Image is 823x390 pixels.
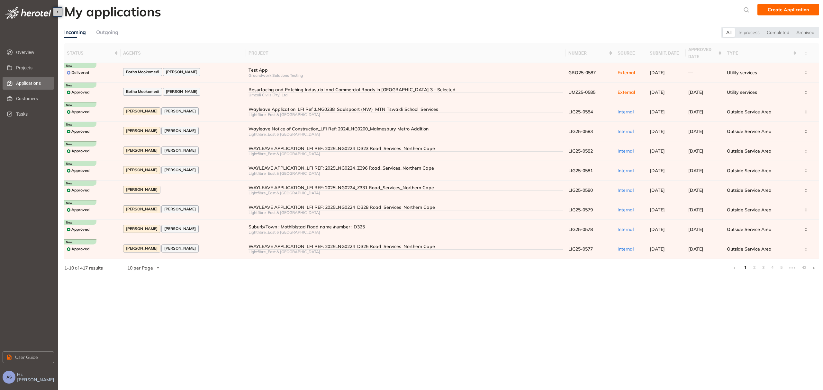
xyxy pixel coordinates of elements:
[688,46,717,60] span: approved date
[164,246,196,251] span: [PERSON_NAME]
[618,129,634,134] span: Internal
[568,187,593,193] span: LIG25-0580
[727,168,772,173] span: Outside Service Area
[729,263,739,273] li: Previous Page
[727,89,757,95] span: Utility services
[768,6,809,13] span: Create Application
[166,70,197,74] span: [PERSON_NAME]
[249,67,563,73] div: Test App
[688,187,703,193] span: [DATE]
[727,207,772,213] span: Outside Service Area
[126,168,158,172] span: [PERSON_NAME]
[249,230,563,235] div: Lightfibre_East & [GEOGRAPHIC_DATA]
[727,70,757,75] span: Utility services
[15,354,38,361] span: User Guide
[568,109,593,115] span: LIG25-0584
[121,43,246,63] th: agents
[568,168,593,173] span: LIG25-0581
[64,265,74,271] strong: 1 - 10
[618,168,634,173] span: Internal
[618,148,634,154] span: Internal
[71,70,89,75] span: Delivered
[568,207,593,213] span: LIG25-0579
[164,168,196,172] span: [PERSON_NAME]
[16,77,49,90] span: Applications
[618,70,635,75] span: External
[688,89,703,95] span: [DATE]
[751,263,757,272] a: 2
[727,187,772,193] span: Outside Service Area
[618,109,634,115] span: Internal
[688,168,703,173] span: [DATE]
[71,168,89,173] span: Approved
[618,207,634,213] span: Internal
[809,263,819,273] li: Next Page
[71,90,89,94] span: Approved
[778,263,784,272] a: 5
[647,43,686,63] th: submit. date
[126,89,159,94] span: Botha Mookamedi
[723,28,735,37] div: All
[17,372,55,383] span: Hi, [PERSON_NAME]
[16,92,49,105] span: Customers
[71,227,89,232] span: Approved
[166,89,197,94] span: [PERSON_NAME]
[164,207,196,211] span: [PERSON_NAME]
[568,129,593,134] span: LIG25-0583
[16,108,49,120] span: Tasks
[769,263,775,272] a: 4
[249,87,563,93] div: Resurfacing and Patching Industrial and Commercial Roads in [GEOGRAPHIC_DATA] 3 - Selected
[16,61,49,74] span: Projects
[742,263,748,273] li: 1
[688,148,703,154] span: [DATE]
[249,152,563,156] div: Lightfibre_East & [GEOGRAPHIC_DATA]
[688,207,703,213] span: [DATE]
[688,70,693,75] span: —
[126,207,158,211] span: [PERSON_NAME]
[164,148,196,153] span: [PERSON_NAME]
[249,250,563,254] div: Lightfibre_East & [GEOGRAPHIC_DATA]
[688,129,703,134] span: [DATE]
[164,129,196,133] span: [PERSON_NAME]
[249,132,563,137] div: Lightfibre_East & [GEOGRAPHIC_DATA]
[650,226,665,232] span: [DATE]
[618,226,634,232] span: Internal
[727,226,772,232] span: Outside Service Area
[126,246,158,251] span: [PERSON_NAME]
[249,244,563,249] div: WAYLEAVE APPLICATION_LFI REF: 2025LNG0224_D325 Road_Services_Northern Cape
[71,188,89,192] span: Approved
[126,70,159,74] span: Botha Mookamedi
[164,226,196,231] span: [PERSON_NAME]
[568,226,593,232] span: LIG25-0578
[568,70,596,75] span: GRO25-0587
[249,73,563,78] div: Groundwork Solutions Testing
[6,375,12,379] span: AS
[727,49,792,57] span: type
[568,148,593,154] span: LIG25-0582
[64,28,86,36] div: Incoming
[727,148,772,154] span: Outside Service Area
[71,129,89,134] span: Approved
[757,4,819,15] button: Create Application
[686,43,724,63] th: approved date
[650,109,665,115] span: [DATE]
[249,126,563,132] div: Wayleave Notice of Construction_LFI Ref: 2024LNG0200_Malmesbury Metro Addition
[650,246,665,252] span: [DATE]
[724,43,800,63] th: type
[164,109,196,113] span: [PERSON_NAME]
[650,70,665,75] span: [DATE]
[249,191,563,195] div: Lightfibre_East & [GEOGRAPHIC_DATA]
[71,149,89,153] span: Approved
[71,247,89,251] span: Approved
[650,207,665,213] span: [DATE]
[249,107,563,112] div: Wayleave Application_LFI Ref :LNG0238_Saulspoort (NW)_MTN Tswaidi School_Services
[249,146,563,151] div: WAYLEAVE APPLICATION_LFI REF: 2025LNG0224_D323 Road_Services_Northern Cape
[615,43,647,63] th: source
[800,263,806,273] li: 42
[787,263,797,273] span: •••
[126,187,158,192] span: [PERSON_NAME]
[618,187,634,193] span: Internal
[568,89,595,95] span: UMZ25-0585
